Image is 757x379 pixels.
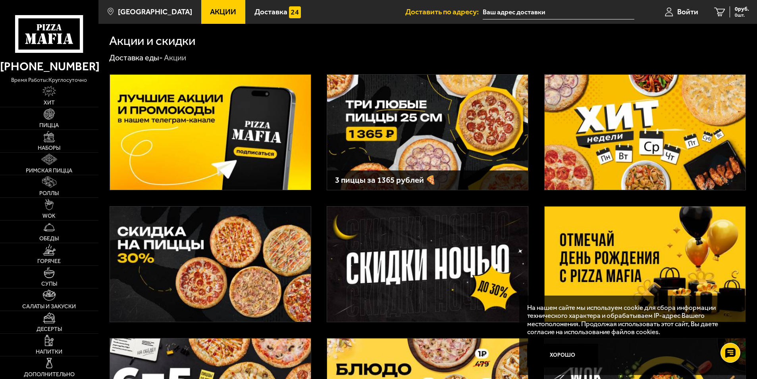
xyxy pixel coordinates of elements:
span: Обеды [39,236,59,242]
span: Роллы [39,191,59,196]
div: Акции [164,53,186,63]
span: Салаты и закуски [22,304,76,309]
span: Доставить по адресу: [405,8,483,15]
button: Хорошо [527,344,598,367]
span: [GEOGRAPHIC_DATA] [118,8,192,15]
span: WOK [42,213,56,219]
span: Акции [210,8,236,15]
h1: Акции и скидки [109,35,195,47]
span: 0 шт. [735,13,749,17]
span: Хит [44,100,55,106]
img: 15daf4d41897b9f0e9f617042186c801.svg [289,6,301,18]
span: Горячее [37,259,61,264]
span: Супы [41,281,57,287]
span: 0 руб. [735,6,749,12]
input: Ваш адрес доставки [483,5,634,19]
span: Римская пицца [26,168,72,174]
a: 3 пиццы за 1365 рублей 🍕 [327,74,528,190]
span: Доставка [254,8,287,15]
p: На нашем сайте мы используем cookie для сбора информации технического характера и обрабатываем IP... [527,304,734,336]
h3: 3 пиццы за 1365 рублей 🍕 [335,176,520,184]
span: Напитки [36,349,62,355]
span: Десерты [37,327,62,332]
span: Наборы [38,145,60,151]
span: Войти [677,8,698,15]
span: Пицца [39,123,59,128]
span: Дополнительно [24,372,75,377]
a: Доставка еды- [109,53,163,62]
